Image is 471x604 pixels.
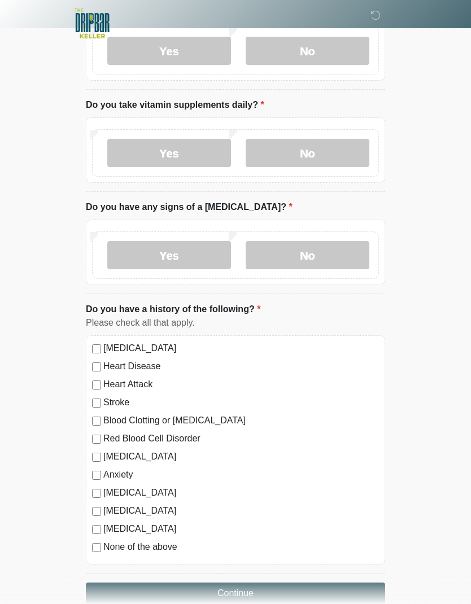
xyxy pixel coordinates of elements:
[103,468,379,482] label: Anxiety
[92,344,101,353] input: [MEDICAL_DATA]
[92,435,101,444] input: Red Blood Cell Disorder
[92,489,101,498] input: [MEDICAL_DATA]
[92,453,101,462] input: [MEDICAL_DATA]
[107,37,231,65] label: Yes
[86,303,260,316] label: Do you have a history of the following?
[103,414,379,427] label: Blood Clotting or [MEDICAL_DATA]
[107,241,231,269] label: Yes
[246,139,369,167] label: No
[86,583,385,604] button: Continue
[86,200,293,214] label: Do you have any signs of a [MEDICAL_DATA]?
[107,139,231,167] label: Yes
[103,378,379,391] label: Heart Attack
[103,486,379,500] label: [MEDICAL_DATA]
[92,362,101,371] input: Heart Disease
[103,396,379,409] label: Stroke
[92,399,101,408] input: Stroke
[92,471,101,480] input: Anxiety
[103,540,379,554] label: None of the above
[92,507,101,516] input: [MEDICAL_DATA]
[103,432,379,445] label: Red Blood Cell Disorder
[246,241,369,269] label: No
[86,98,264,112] label: Do you take vitamin supplements daily?
[103,522,379,536] label: [MEDICAL_DATA]
[103,450,379,463] label: [MEDICAL_DATA]
[86,316,385,330] div: Please check all that apply.
[92,543,101,552] input: None of the above
[92,417,101,426] input: Blood Clotting or [MEDICAL_DATA]
[246,37,369,65] label: No
[75,8,110,38] img: The DRIPBaR - Keller Logo
[92,380,101,389] input: Heart Attack
[103,360,379,373] label: Heart Disease
[103,342,379,355] label: [MEDICAL_DATA]
[103,504,379,518] label: [MEDICAL_DATA]
[92,525,101,534] input: [MEDICAL_DATA]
